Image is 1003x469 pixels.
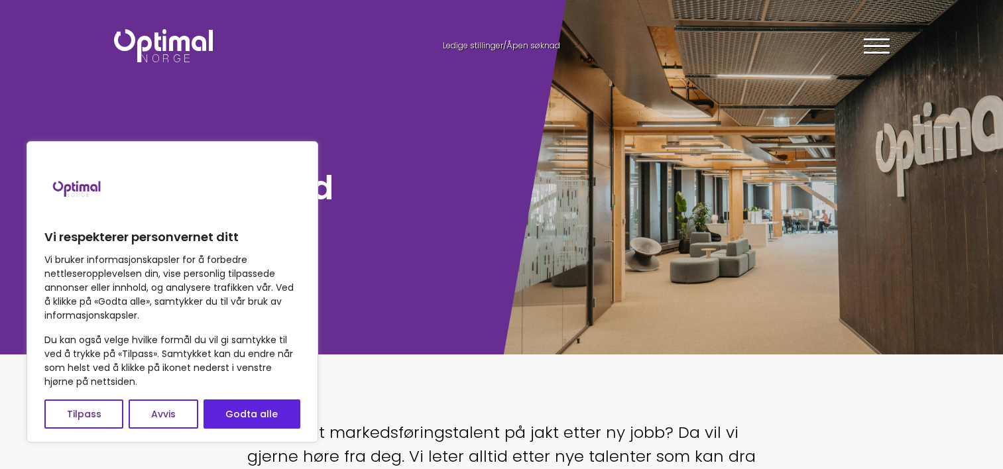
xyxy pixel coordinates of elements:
[44,399,123,429] button: Tilpass
[44,155,111,221] img: Brand logo
[114,29,213,62] img: Optimal Norge
[443,40,503,51] a: Ledige stillinger
[379,40,624,52] div: /
[129,399,198,429] button: Avvis
[44,333,300,389] p: Du kan også velge hvilke formål du vil gi samtykke til ved å trykke på «Tilpass». Samtykket kan d...
[27,141,318,443] div: Vi respekterer personvernet ditt
[204,399,300,429] button: Godta alle
[44,229,300,245] p: Vi respekterer personvernet ditt
[44,253,300,323] p: Vi bruker informasjonskapsler for å forbedre nettleseropplevelsen din, vise personlig tilpassede ...
[506,40,560,51] span: Åpen søknad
